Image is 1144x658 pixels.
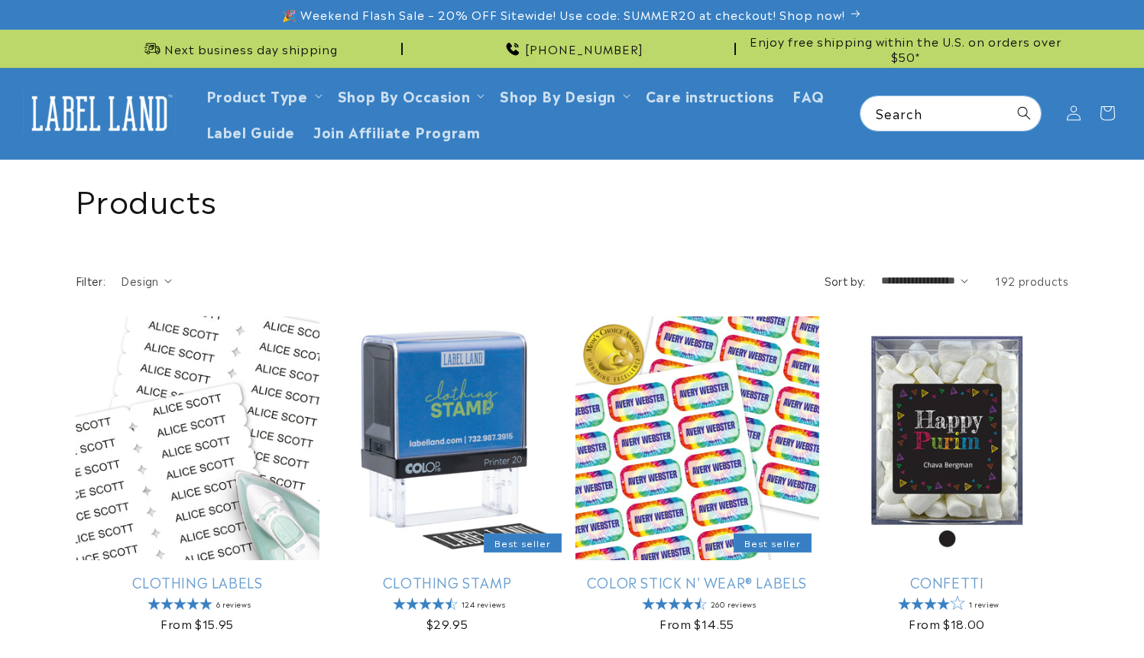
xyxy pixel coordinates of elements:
[164,41,338,57] span: Next business day shipping
[282,7,845,22] span: 🎉 Weekend Flash Sale – 20% OFF Sitewide! Use code: SUMMER20 at checkout! Shop now!
[121,273,172,289] summary: Design (0 selected)
[76,573,319,591] a: Clothing Labels
[995,273,1068,288] span: 192 products
[23,89,176,137] img: Label Land
[637,77,783,113] a: Care instructions
[326,573,569,591] a: Clothing Stamp
[825,273,866,288] label: Sort by:
[121,273,158,288] span: Design
[76,273,106,289] h2: Filter:
[76,179,1069,219] h1: Products
[491,77,636,113] summary: Shop By Design
[197,77,329,113] summary: Product Type
[409,30,736,67] div: Announcement
[783,77,834,113] a: FAQ
[313,122,480,140] span: Join Affiliate Program
[792,86,825,104] span: FAQ
[742,34,1069,63] span: Enjoy free shipping within the U.S. on orders over $50*
[206,85,308,105] a: Product Type
[206,122,296,140] span: Label Guide
[304,113,489,149] a: Join Affiliate Program
[525,41,643,57] span: [PHONE_NUMBER]
[500,85,615,105] a: Shop By Design
[1007,96,1041,130] button: Search
[197,113,305,149] a: Label Guide
[76,30,403,67] div: Announcement
[18,84,182,143] a: Label Land
[575,573,819,591] a: Color Stick N' Wear® Labels
[742,30,1069,67] div: Announcement
[329,77,491,113] summary: Shop By Occasion
[338,86,471,104] span: Shop By Occasion
[646,86,774,104] span: Care instructions
[825,573,1069,591] a: Confetti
